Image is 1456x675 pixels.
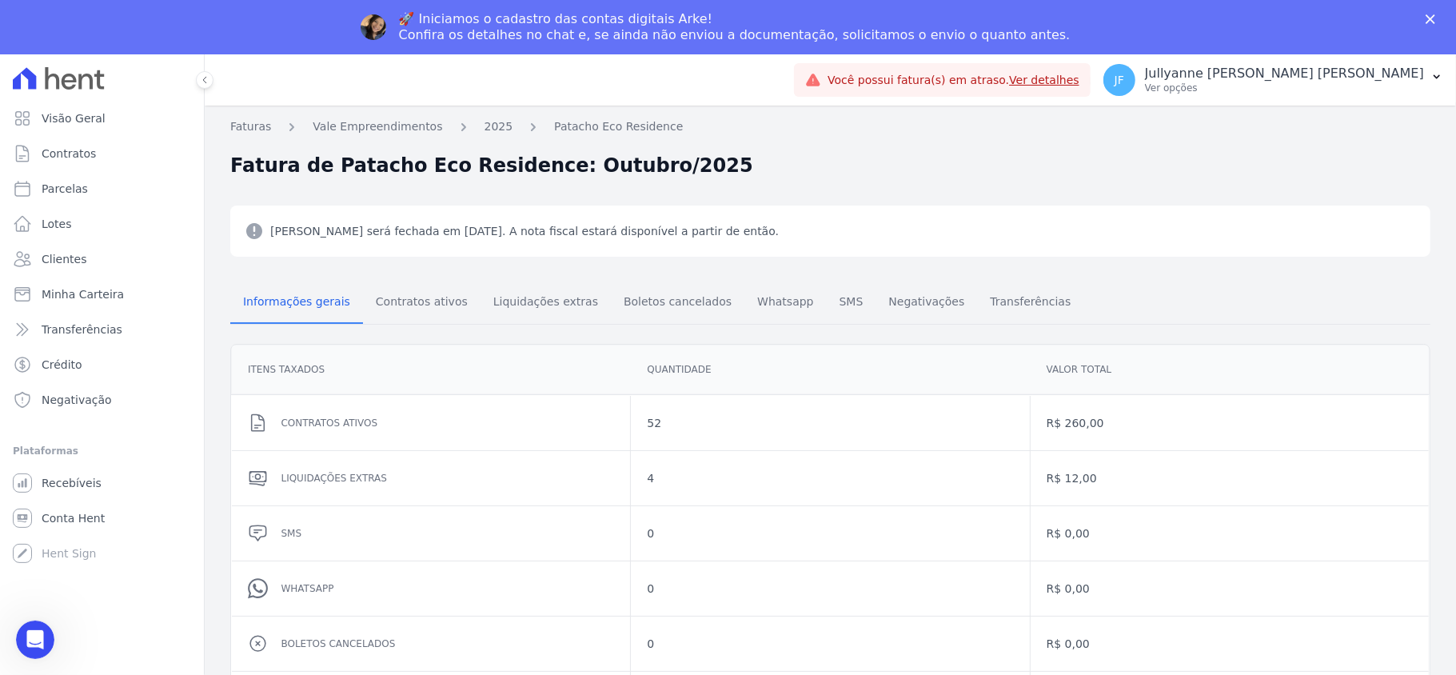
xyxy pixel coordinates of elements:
[828,72,1079,89] span: Você possui fatura(s) em atraso.
[42,286,124,302] span: Minha Carteira
[748,286,823,318] span: Whatsapp
[876,282,977,324] a: Negativações
[366,286,477,318] span: Contratos ativos
[270,222,779,241] span: [PERSON_NAME] será fechada em [DATE]. A nota fiscal estará disponível a partir de então.
[281,636,614,652] dd: Boletos cancelados
[42,216,72,232] span: Lotes
[1426,14,1442,24] div: Fechar
[6,349,197,381] a: Crédito
[1145,66,1424,82] p: Jullyanne [PERSON_NAME] [PERSON_NAME]
[16,621,54,659] iframe: Intercom live chat
[42,146,96,162] span: Contratos
[1091,58,1456,102] button: JF Jullyanne [PERSON_NAME] [PERSON_NAME] Ver opções
[830,286,873,318] span: SMS
[614,286,741,318] span: Boletos cancelados
[1009,74,1079,86] a: Ver detalhes
[1145,82,1424,94] p: Ver opções
[647,525,1013,541] dd: 0
[281,525,614,541] dd: SMS
[42,251,86,267] span: Clientes
[6,243,197,275] a: Clientes
[611,282,744,324] a: Boletos cancelados
[647,581,1013,597] dd: 0
[42,510,105,526] span: Conta Hent
[230,118,1430,145] nav: Breadcrumb
[361,14,386,40] img: Profile image for Adriane
[6,173,197,205] a: Parcelas
[248,361,614,377] dd: Itens Taxados
[485,118,513,135] a: 2025
[6,467,197,499] a: Recebíveis
[647,361,1013,377] dd: Quantidade
[42,392,112,408] span: Negativação
[6,138,197,170] a: Contratos
[980,286,1080,318] span: Transferências
[1047,581,1413,597] dd: R$ 0,00
[42,357,82,373] span: Crédito
[233,286,360,318] span: Informações gerais
[230,282,363,324] a: Informações gerais
[6,278,197,310] a: Minha Carteira
[647,636,1013,652] dd: 0
[879,286,974,318] span: Negativações
[42,181,88,197] span: Parcelas
[230,151,753,180] h2: Fatura de Patacho Eco Residence: Outubro/2025
[42,475,102,491] span: Recebíveis
[42,110,106,126] span: Visão Geral
[281,581,614,597] dd: Whatsapp
[484,286,608,318] span: Liquidações extras
[6,102,197,134] a: Visão Geral
[554,118,683,135] a: Patacho Eco Residence
[313,118,442,135] a: Vale Empreendimentos
[399,11,1071,43] div: 🚀 Iniciamos o cadastro das contas digitais Arke! Confira os detalhes no chat e, se ainda não envi...
[744,282,826,324] a: Whatsapp
[6,314,197,345] a: Transferências
[13,441,191,461] div: Plataformas
[281,415,614,431] dd: Contratos ativos
[42,322,122,337] span: Transferências
[6,502,197,534] a: Conta Hent
[481,282,611,324] a: Liquidações extras
[6,384,197,416] a: Negativação
[647,470,1013,486] dd: 4
[6,208,197,240] a: Lotes
[1047,361,1413,377] dd: Valor total
[647,415,1013,431] dd: 52
[827,282,876,324] a: SMS
[281,470,614,486] dd: Liquidações extras
[1047,415,1413,431] dd: R$ 260,00
[977,282,1083,324] a: Transferências
[1047,636,1413,652] dd: R$ 0,00
[230,118,271,135] a: Faturas
[363,282,481,324] a: Contratos ativos
[1047,525,1413,541] dd: R$ 0,00
[1047,470,1413,486] dd: R$ 12,00
[1115,74,1124,86] span: JF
